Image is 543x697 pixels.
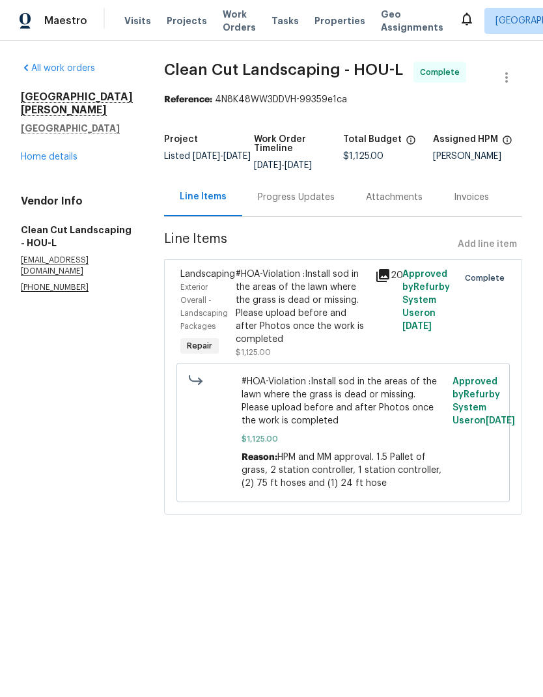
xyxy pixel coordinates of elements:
span: Landscaping [180,270,235,279]
a: All work orders [21,64,95,73]
b: Reference: [164,95,212,104]
span: [DATE] [486,416,515,425]
span: Tasks [271,16,299,25]
span: Approved by Refurby System User on [402,270,450,331]
span: The total cost of line items that have been proposed by Opendoor. This sum includes line items th... [406,135,416,152]
span: [DATE] [193,152,220,161]
div: Line Items [180,190,227,203]
span: Work Orders [223,8,256,34]
h5: Assigned HPM [433,135,498,144]
span: Properties [314,14,365,27]
span: Exterior Overall - Landscaping Packages [180,283,228,330]
span: - [193,152,251,161]
div: Attachments [366,191,423,204]
h5: Work Order Timeline [254,135,344,153]
span: Complete [465,272,510,285]
span: $1,125.00 [343,152,383,161]
span: Clean Cut Landscaping - HOU-L [164,62,403,78]
div: 20 [375,268,395,283]
div: #HOA-Violation :Install sod in the areas of the lawn where the grass is dead or missing. Please u... [236,268,367,346]
span: - [254,161,312,170]
span: [DATE] [402,322,432,331]
span: Maestro [44,14,87,27]
span: HPM and MM approval. 1.5 Pallet of grass, 2 station controller, 1 station controller, (2) 75 ft h... [242,453,441,488]
a: Home details [21,152,77,162]
span: $1,125.00 [236,348,271,356]
span: Approved by Refurby System User on [452,377,515,425]
span: Repair [182,339,217,352]
div: [PERSON_NAME] [433,152,523,161]
span: [DATE] [285,161,312,170]
span: Visits [124,14,151,27]
span: [DATE] [223,152,251,161]
h4: Vendor Info [21,195,133,208]
span: $1,125.00 [242,433,445,446]
span: Listed [164,152,251,161]
span: Reason: [242,453,277,462]
div: 4N8K48WW3DDVH-99359e1ca [164,93,522,106]
span: [DATE] [254,161,281,170]
span: Projects [167,14,207,27]
span: The hpm assigned to this work order. [502,135,512,152]
span: Line Items [164,233,452,257]
span: #HOA-Violation :Install sod in the areas of the lawn where the grass is dead or missing. Please u... [242,375,445,427]
h5: Total Budget [343,135,402,144]
span: Complete [420,66,465,79]
h5: Clean Cut Landscaping - HOU-L [21,223,133,249]
div: Progress Updates [258,191,335,204]
h5: Project [164,135,198,144]
span: Geo Assignments [381,8,443,34]
div: Invoices [454,191,489,204]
